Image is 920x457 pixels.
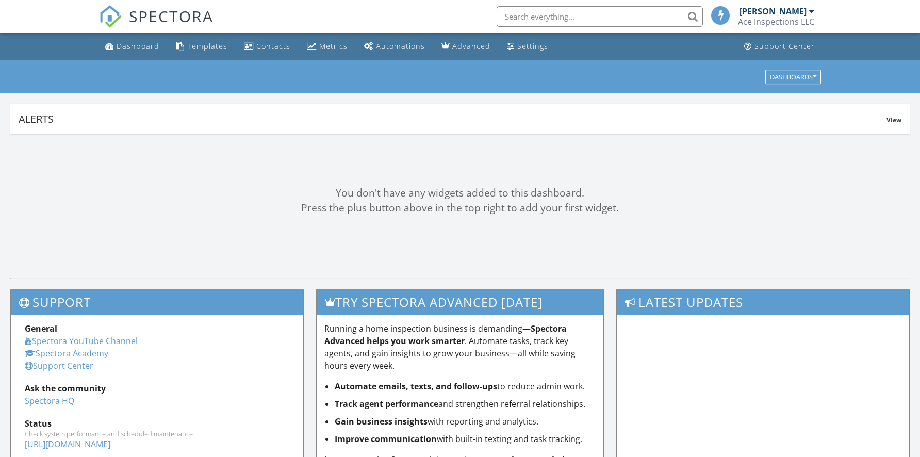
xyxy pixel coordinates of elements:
[617,289,909,315] h3: Latest Updates
[99,5,122,28] img: The Best Home Inspection Software - Spectora
[517,41,548,51] div: Settings
[335,415,595,428] li: with reporting and analytics.
[25,438,110,450] a: [URL][DOMAIN_NAME]
[335,381,497,392] strong: Automate emails, texts, and follow-ups
[452,41,490,51] div: Advanced
[335,380,595,393] li: to reduce admin work.
[324,322,595,372] p: Running a home inspection business is demanding— . Automate tasks, track key agents, and gain ins...
[101,37,163,56] a: Dashboard
[376,41,425,51] div: Automations
[335,433,595,445] li: with built-in texting and task tracking.
[437,37,495,56] a: Advanced
[740,37,819,56] a: Support Center
[335,398,438,410] strong: Track agent performance
[765,70,821,84] button: Dashboards
[25,382,289,395] div: Ask the community
[335,433,437,445] strong: Improve communication
[770,73,816,80] div: Dashboards
[25,395,74,406] a: Spectora HQ
[129,5,213,27] span: SPECTORA
[335,416,428,427] strong: Gain business insights
[19,112,886,126] div: Alerts
[256,41,290,51] div: Contacts
[11,289,303,315] h3: Support
[25,335,138,347] a: Spectora YouTube Channel
[317,289,603,315] h3: Try spectora advanced [DATE]
[99,14,213,36] a: SPECTORA
[240,37,294,56] a: Contacts
[740,6,807,17] div: [PERSON_NAME]
[25,323,57,334] strong: General
[25,417,289,430] div: Status
[187,41,227,51] div: Templates
[25,348,108,359] a: Spectora Academy
[754,41,815,51] div: Support Center
[360,37,429,56] a: Automations (Basic)
[335,398,595,410] li: and strengthen referral relationships.
[10,201,910,216] div: Press the plus button above in the top right to add your first widget.
[497,6,703,27] input: Search everything...
[303,37,352,56] a: Metrics
[10,186,910,201] div: You don't have any widgets added to this dashboard.
[172,37,232,56] a: Templates
[117,41,159,51] div: Dashboard
[503,37,552,56] a: Settings
[738,17,814,27] div: Ace Inspections LLC
[324,323,567,347] strong: Spectora Advanced helps you work smarter
[25,430,289,438] div: Check system performance and scheduled maintenance.
[886,116,901,124] span: View
[25,360,93,371] a: Support Center
[319,41,348,51] div: Metrics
